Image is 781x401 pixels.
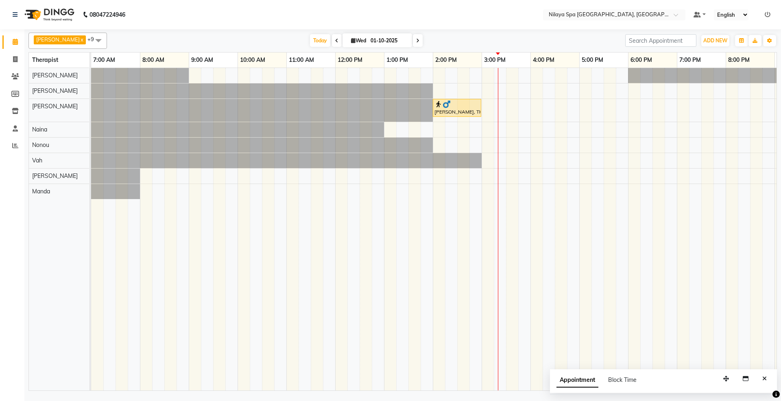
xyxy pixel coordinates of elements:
[89,3,125,26] b: 08047224946
[384,54,410,66] a: 1:00 PM
[32,188,50,195] span: Manda
[701,35,729,46] button: ADD NEW
[32,157,42,164] span: Vah
[759,373,770,385] button: Close
[32,126,47,133] span: Naina
[336,54,364,66] a: 12:00 PM
[32,103,78,110] span: [PERSON_NAME]
[580,54,605,66] a: 5:00 PM
[80,36,83,43] a: x
[140,54,166,66] a: 8:00 AM
[482,54,508,66] a: 3:00 PM
[32,56,58,64] span: Therapist
[32,72,78,79] span: [PERSON_NAME]
[189,54,215,66] a: 9:00 AM
[349,37,368,44] span: Wed
[677,54,703,66] a: 7:00 PM
[287,54,316,66] a: 11:00 AM
[625,34,696,47] input: Search Appointment
[87,36,100,42] span: +9
[433,54,459,66] a: 2:00 PM
[32,87,78,94] span: [PERSON_NAME]
[368,35,409,47] input: 2025-10-01
[21,3,76,26] img: logo
[703,37,727,44] span: ADD NEW
[434,100,480,116] div: [PERSON_NAME], TK01, 02:00 PM-03:00 PM, Deep Tissue Repair Therapy 60 Min([DEMOGRAPHIC_DATA])
[556,373,598,388] span: Appointment
[32,141,49,149] span: Nonou
[531,54,556,66] a: 4:00 PM
[608,376,637,383] span: Block Time
[310,34,330,47] span: Today
[238,54,267,66] a: 10:00 AM
[32,172,78,180] span: [PERSON_NAME]
[726,54,752,66] a: 8:00 PM
[36,36,80,43] span: [PERSON_NAME]
[628,54,654,66] a: 6:00 PM
[91,54,117,66] a: 7:00 AM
